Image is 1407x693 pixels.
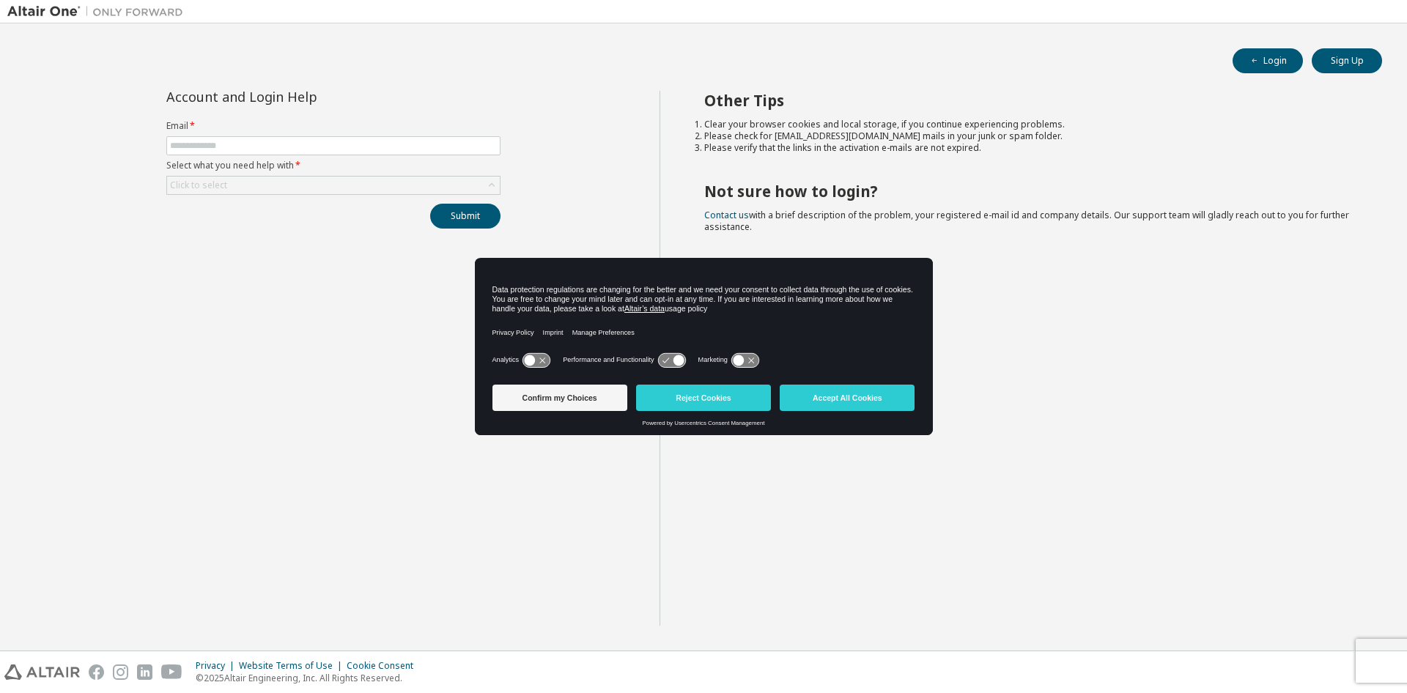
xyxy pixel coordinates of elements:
[167,177,500,194] div: Click to select
[704,209,1349,233] span: with a brief description of the problem, your registered e-mail id and company details. Our suppo...
[704,119,1356,130] li: Clear your browser cookies and local storage, if you continue experiencing problems.
[166,160,501,171] label: Select what you need help with
[239,660,347,672] div: Website Terms of Use
[196,672,422,684] p: © 2025 Altair Engineering, Inc. All Rights Reserved.
[113,664,128,680] img: instagram.svg
[1312,48,1382,73] button: Sign Up
[704,91,1356,110] h2: Other Tips
[7,4,191,19] img: Altair One
[704,142,1356,154] li: Please verify that the links in the activation e-mails are not expired.
[1233,48,1303,73] button: Login
[196,660,239,672] div: Privacy
[166,120,501,132] label: Email
[166,91,434,103] div: Account and Login Help
[704,209,749,221] a: Contact us
[89,664,104,680] img: facebook.svg
[704,182,1356,201] h2: Not sure how to login?
[704,130,1356,142] li: Please check for [EMAIL_ADDRESS][DOMAIN_NAME] mails in your junk or spam folder.
[137,664,152,680] img: linkedin.svg
[161,664,182,680] img: youtube.svg
[170,179,227,191] div: Click to select
[4,664,80,680] img: altair_logo.svg
[347,660,422,672] div: Cookie Consent
[430,204,501,229] button: Submit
